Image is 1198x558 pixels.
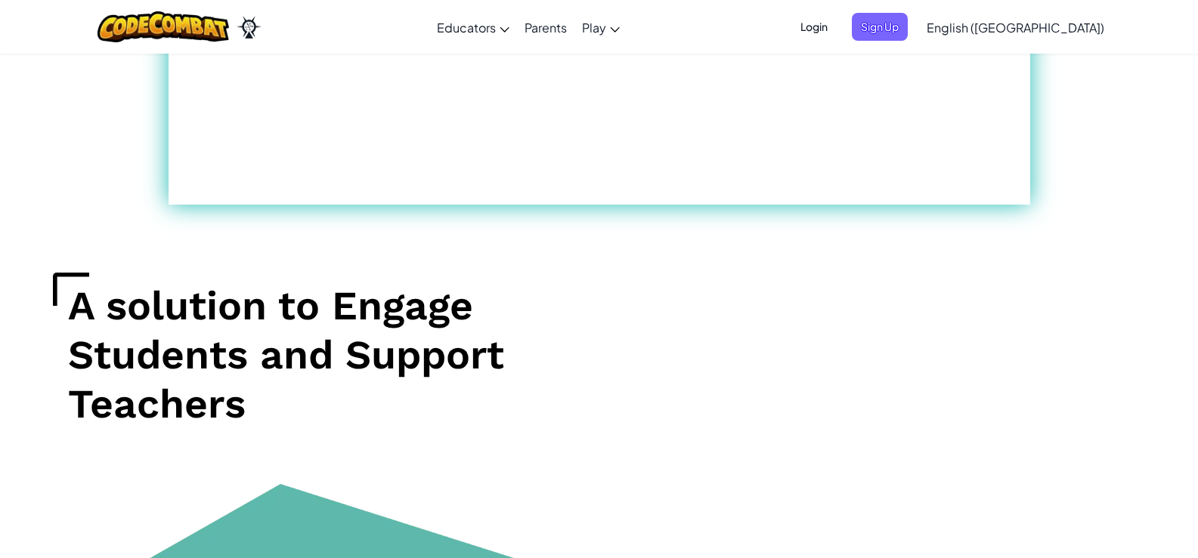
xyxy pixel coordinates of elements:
[791,13,837,41] button: Login
[852,13,908,41] button: Sign Up
[237,16,261,39] img: Ozaria
[429,7,517,48] a: Educators
[919,7,1112,48] a: English ([GEOGRAPHIC_DATA])
[53,273,602,438] h1: A solution to Engage Students and Support Teachers
[517,7,574,48] a: Parents
[927,20,1104,35] span: English ([GEOGRAPHIC_DATA])
[437,20,496,35] span: Educators
[574,7,627,48] a: Play
[582,20,606,35] span: Play
[98,11,230,42] img: CodeCombat logo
